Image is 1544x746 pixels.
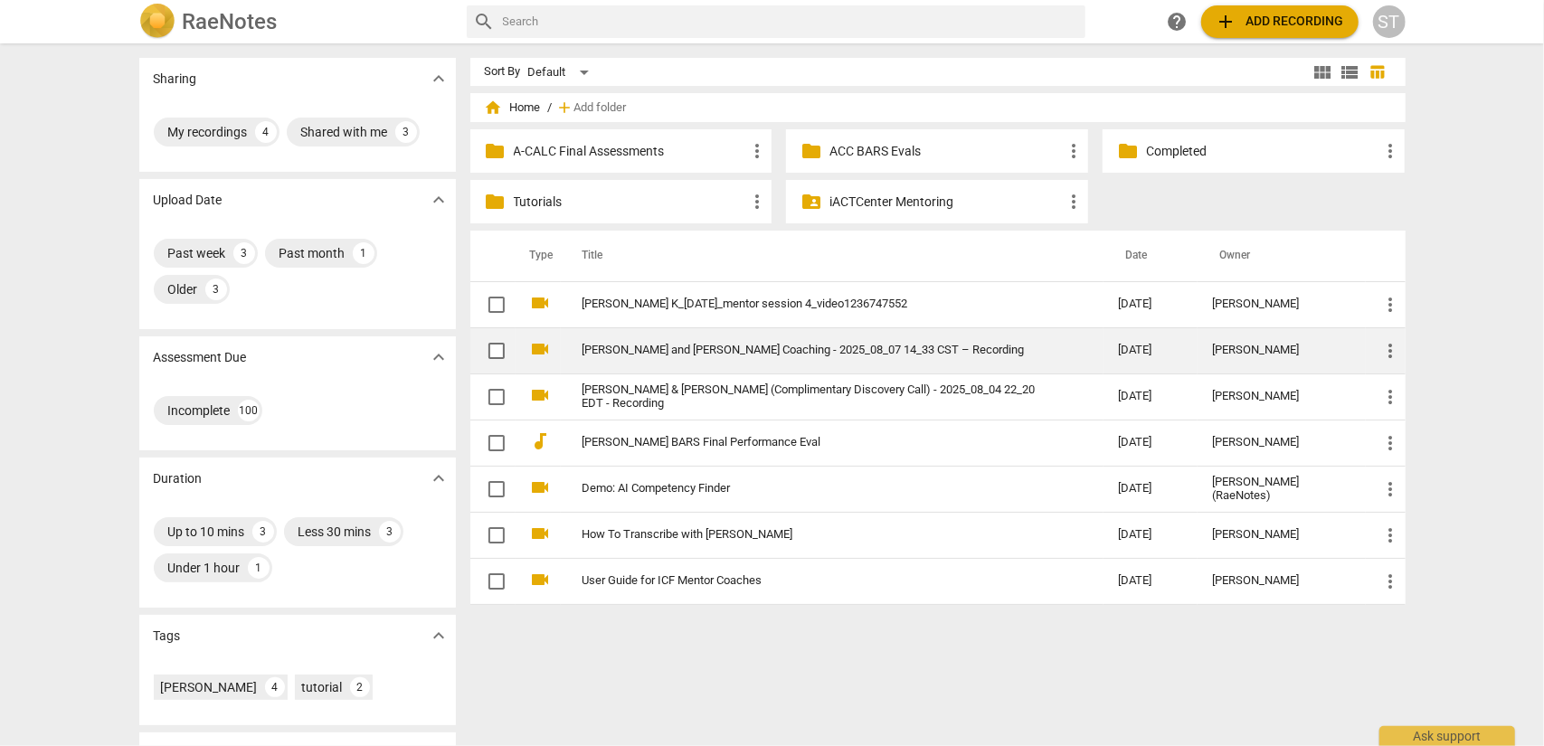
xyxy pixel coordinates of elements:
[583,383,1054,411] a: [PERSON_NAME] & [PERSON_NAME] (Complimentary Discovery Call) - 2025_08_04 22_20 EDT - Recording
[583,344,1054,357] a: [PERSON_NAME] and [PERSON_NAME] Coaching - 2025_08_07 14_33 CST – Recording
[428,346,450,368] span: expand_more
[301,123,388,141] div: Shared with me
[428,189,450,211] span: expand_more
[1373,5,1406,38] button: ST
[1380,294,1402,316] span: more_vert
[428,68,450,90] span: expand_more
[139,4,452,40] a: LogoRaeNotes
[139,4,175,40] img: Logo
[583,482,1054,496] a: Demo: AI Competency Finder
[1201,5,1359,38] button: Upload
[574,101,627,115] span: Add folder
[1379,140,1401,162] span: more_vert
[1212,528,1351,542] div: [PERSON_NAME]
[168,244,226,262] div: Past week
[516,231,561,281] th: Type
[561,231,1104,281] th: Title
[1212,344,1351,357] div: [PERSON_NAME]
[485,191,507,212] span: folder
[154,70,197,89] p: Sharing
[183,9,278,34] h2: RaeNotes
[425,186,452,213] button: Show more
[168,123,248,141] div: My recordings
[1104,327,1198,373] td: [DATE]
[395,121,417,143] div: 3
[425,622,452,649] button: Show more
[425,65,452,92] button: Show more
[1312,61,1334,83] span: view_module
[1104,558,1198,604] td: [DATE]
[800,191,822,212] span: folder_shared
[1104,231,1198,281] th: Date
[1369,63,1386,80] span: table_chart
[1117,140,1139,162] span: folder
[530,384,552,406] span: videocam
[1380,571,1402,592] span: more_vert
[154,627,181,646] p: Tags
[1104,373,1198,420] td: [DATE]
[1380,524,1402,546] span: more_vert
[1161,5,1194,38] a: Help
[168,280,198,298] div: Older
[1212,476,1351,503] div: [PERSON_NAME] (RaeNotes)
[1380,478,1402,500] span: more_vert
[252,521,274,543] div: 3
[530,477,552,498] span: videocam
[428,467,450,489] span: expand_more
[746,140,768,162] span: more_vert
[428,625,450,647] span: expand_more
[503,7,1078,36] input: Search
[829,193,1063,212] p: iACTCenter Mentoring
[1212,297,1351,311] div: [PERSON_NAME]
[1310,59,1337,86] button: Tile view
[514,193,747,212] p: Tutorials
[1198,231,1366,281] th: Owner
[583,297,1054,311] a: [PERSON_NAME] K_[DATE]_mentor session 4_video1236747552
[485,99,541,117] span: Home
[1212,390,1351,403] div: [PERSON_NAME]
[485,99,503,117] span: home
[485,65,521,79] div: Sort By
[298,523,372,541] div: Less 30 mins
[350,677,370,697] div: 2
[1379,726,1515,746] div: Ask support
[238,400,260,421] div: 100
[530,569,552,590] span: videocam
[1104,466,1198,512] td: [DATE]
[1216,11,1237,33] span: add
[514,142,747,161] p: A-CALC Final Assessments
[530,292,552,314] span: videocam
[474,11,496,33] span: search
[1063,140,1085,162] span: more_vert
[379,521,401,543] div: 3
[279,244,346,262] div: Past month
[583,574,1054,588] a: User Guide for ICF Mentor Coaches
[1380,386,1402,408] span: more_vert
[168,523,245,541] div: Up to 10 mins
[530,338,552,360] span: videocam
[353,242,374,264] div: 1
[1167,11,1189,33] span: help
[1216,11,1344,33] span: Add recording
[583,528,1054,542] a: How To Transcribe with [PERSON_NAME]
[233,242,255,264] div: 3
[746,191,768,212] span: more_vert
[205,279,227,300] div: 3
[583,436,1054,449] a: [PERSON_NAME] BARS Final Performance Eval
[1340,61,1361,83] span: view_list
[154,469,203,488] p: Duration
[161,678,258,696] div: [PERSON_NAME]
[1364,59,1391,86] button: Table view
[829,142,1063,161] p: ACC BARS Evals
[530,523,552,544] span: videocam
[1146,142,1379,161] p: Completed
[1212,574,1351,588] div: [PERSON_NAME]
[425,465,452,492] button: Show more
[1380,432,1402,454] span: more_vert
[168,401,231,420] div: Incomplete
[154,348,247,367] p: Assessment Due
[248,557,270,579] div: 1
[800,140,822,162] span: folder
[1063,191,1085,212] span: more_vert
